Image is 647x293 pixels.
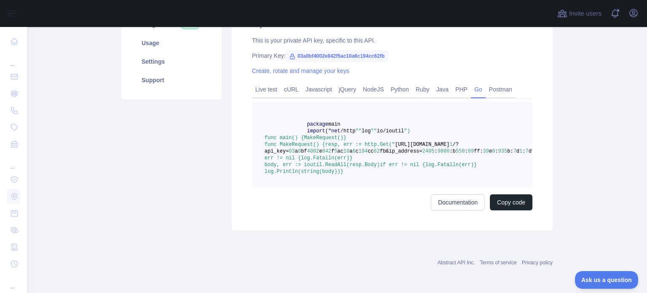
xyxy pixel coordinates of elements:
a: Live test [252,83,281,96]
span: body, err := ioutil.ReadAll(resp.Body) [265,162,380,168]
button: Copy code [490,194,532,210]
span: : [522,148,525,154]
span: io/ioutil [377,128,404,134]
a: jQuery [335,83,359,96]
span: func main() { [265,135,304,141]
a: Ruby [412,83,433,96]
span: e [489,148,492,154]
span: log [361,128,371,134]
span: 2405 [422,148,435,154]
a: NodeJS [359,83,387,96]
span: " [356,128,358,134]
a: Abstract API Inc. [438,260,475,266]
span: log.Println(string(body)) [265,169,340,175]
span: 7 [525,148,528,154]
iframe: Toggle Customer Support [575,271,639,289]
span: 9800 [438,148,450,154]
span: : [434,148,437,154]
span: ff: [474,148,483,154]
span: " [358,128,361,134]
a: Javascript [302,83,335,96]
a: Terms of service [480,260,516,266]
a: Create, rotate and manage your keys [252,67,349,74]
a: Java [433,83,452,96]
span: 842 [322,148,332,154]
span: ac [337,148,343,154]
span: 03a0bf4002e842f5ac10a6c194cc62fb [286,50,388,62]
span: " [328,128,331,134]
span: 1 [449,142,452,148]
span: 935 [498,148,508,154]
span: ) [407,128,410,134]
span: 550 [456,148,465,154]
span: " [404,128,407,134]
div: ... [7,273,20,290]
span: } [350,155,353,161]
span: df [529,148,535,154]
span: package [307,121,328,127]
a: Privacy policy [522,260,553,266]
span: main [328,121,340,127]
div: ... [7,51,20,67]
span: } [343,135,346,141]
span: 4002 [307,148,319,154]
span: 194 [358,148,368,154]
span: 0 [492,148,495,154]
span: import [307,128,325,134]
span: a [295,148,298,154]
a: cURL [281,83,302,96]
span: ( [325,128,328,134]
a: Settings [131,52,211,71]
a: PHP [452,83,471,96]
span: " [371,128,374,134]
div: ... [7,153,20,170]
span: 10 [343,148,349,154]
a: Go [471,83,486,96]
div: This is your private API key, specific to this API. [252,36,532,45]
a: Support [131,71,211,89]
span: 03 [289,148,295,154]
span: 5 [334,148,337,154]
span: Invite users [569,9,602,19]
span: } [474,162,477,168]
span: bf [301,148,307,154]
span: 0 [298,148,301,154]
a: Usage [131,34,211,52]
a: Postman [486,83,516,96]
span: d [516,148,519,154]
span: " [374,128,377,134]
span: 1 [519,148,522,154]
span: a [350,148,353,154]
span: f [331,148,334,154]
span: net [331,128,340,134]
span: : [465,148,468,154]
span: } [340,169,343,175]
span: c [356,148,358,154]
span: [URL][DOMAIN_NAME] [395,142,450,148]
span: if err != nil { [380,162,425,168]
span: MakeRequest() [304,135,344,141]
span: log.Fatalln(err) [425,162,474,168]
span: :b [449,148,455,154]
span: resp, err := http.Get(" [325,142,395,148]
span: 6 [353,148,356,154]
a: Documentation [431,194,485,210]
span: fb&ip_address= [380,148,422,154]
span: 89 [468,148,474,154]
span: : [495,148,498,154]
span: /http [340,128,356,134]
button: Invite users [556,7,603,20]
div: Primary Key: [252,51,532,60]
span: 39 [483,148,489,154]
span: 62 [374,148,380,154]
span: 7 [513,148,516,154]
a: Python [387,83,412,96]
span: func MakeRequest() { [265,142,325,148]
span: e [319,148,322,154]
span: cc [368,148,374,154]
span: b: [507,148,513,154]
span: log.Fatalln(err) [301,155,349,161]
